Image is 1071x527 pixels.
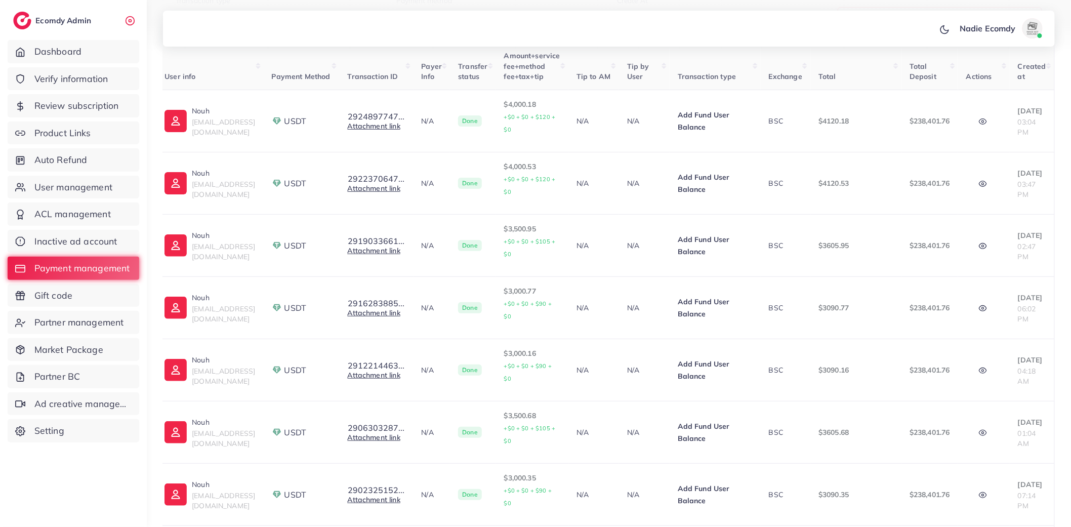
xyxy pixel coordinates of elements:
button: 2906303287... [348,423,405,432]
p: Nouh [192,354,255,366]
div: BSC [769,116,802,126]
p: $3090.77 [818,302,893,314]
img: ic-user-info.36bf1079.svg [164,483,187,506]
span: USDT [284,364,307,376]
p: Add Fund User Balance [678,358,753,382]
span: [EMAIL_ADDRESS][DOMAIN_NAME] [192,242,255,261]
p: $3605.68 [818,426,893,438]
span: ACL management [34,208,111,221]
p: N/A [422,177,442,189]
p: Add Fund User Balance [678,296,753,320]
span: USDT [284,240,307,252]
p: [DATE] [1018,105,1046,117]
p: $238,401.76 [910,239,950,252]
button: 2902325152... [348,485,405,495]
small: +$0 + $0 + $120 + $0 [504,176,556,195]
p: Nouh [192,105,255,117]
img: payment [272,240,282,251]
a: Partner management [8,311,139,334]
p: Add Fund User Balance [678,109,753,133]
span: 01:04 AM [1018,429,1036,448]
div: BSC [769,490,802,500]
p: N/A [422,239,442,252]
p: $3,000.35 [504,472,560,509]
span: [EMAIL_ADDRESS][DOMAIN_NAME] [192,491,255,510]
span: Done [458,115,482,127]
p: N/A [576,426,611,438]
p: [DATE] [1018,292,1046,304]
p: [DATE] [1018,167,1046,179]
span: Done [458,178,482,189]
span: Amount+service fee+method fee+tax+tip [504,51,560,81]
span: Gift code [34,289,72,302]
button: 2916283885... [348,299,405,308]
img: ic-user-info.36bf1079.svg [164,172,187,194]
a: User management [8,176,139,199]
p: N/A [576,239,611,252]
p: N/A [627,239,662,252]
span: Inactive ad account [34,235,117,248]
small: +$0 + $0 + $90 + $0 [504,300,552,320]
span: Review subscription [34,99,119,112]
div: BSC [769,365,802,375]
a: Product Links [8,121,139,145]
span: Total Deposit [910,62,936,81]
p: N/A [576,489,611,501]
a: Attachment link [348,184,400,193]
img: payment [272,303,282,313]
img: ic-user-info.36bf1079.svg [164,421,187,443]
p: N/A [627,177,662,189]
a: Ad creative management [8,392,139,416]
p: $3,000.77 [504,285,560,322]
p: Nouh [192,416,255,428]
button: 2912214463... [348,361,405,370]
p: Add Fund User Balance [678,171,753,195]
small: +$0 + $0 + $105 + $0 [504,425,556,444]
p: $238,401.76 [910,489,950,501]
p: $238,401.76 [910,426,950,438]
span: Partner management [34,316,124,329]
span: User info [164,72,195,81]
span: Market Package [34,343,103,356]
a: Attachment link [348,121,400,131]
img: avatar [1022,18,1043,38]
img: ic-user-info.36bf1079.svg [164,297,187,319]
span: Tip by User [627,62,649,81]
p: Nouh [192,292,255,304]
p: $4120.53 [818,177,893,189]
span: USDT [284,178,307,189]
p: $238,401.76 [910,302,950,314]
span: Dashboard [34,45,81,58]
div: BSC [769,240,802,251]
span: 02:47 PM [1018,242,1036,261]
span: USDT [284,489,307,501]
a: Review subscription [8,94,139,117]
p: Nouh [192,167,255,179]
a: logoEcomdy Admin [13,12,94,29]
a: Attachment link [348,308,400,317]
span: Product Links [34,127,91,140]
span: User management [34,181,112,194]
span: [EMAIL_ADDRESS][DOMAIN_NAME] [192,117,255,137]
a: Auto Refund [8,148,139,172]
small: +$0 + $0 + $90 + $0 [504,362,552,382]
p: N/A [627,364,662,376]
p: $4,000.18 [504,98,560,136]
p: N/A [576,364,611,376]
img: ic-user-info.36bf1079.svg [164,234,187,257]
span: Done [458,240,482,251]
a: Verify information [8,67,139,91]
span: Auto Refund [34,153,88,167]
span: Done [458,364,482,376]
span: USDT [284,427,307,438]
p: Nadie Ecomdy [960,22,1016,34]
span: USDT [284,302,307,314]
p: Add Fund User Balance [678,420,753,444]
p: N/A [422,489,442,501]
p: $238,401.76 [910,364,950,376]
p: Add Fund User Balance [678,233,753,258]
a: Setting [8,419,139,442]
img: payment [272,490,282,500]
img: ic-user-info.36bf1079.svg [164,110,187,132]
div: BSC [769,178,802,188]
